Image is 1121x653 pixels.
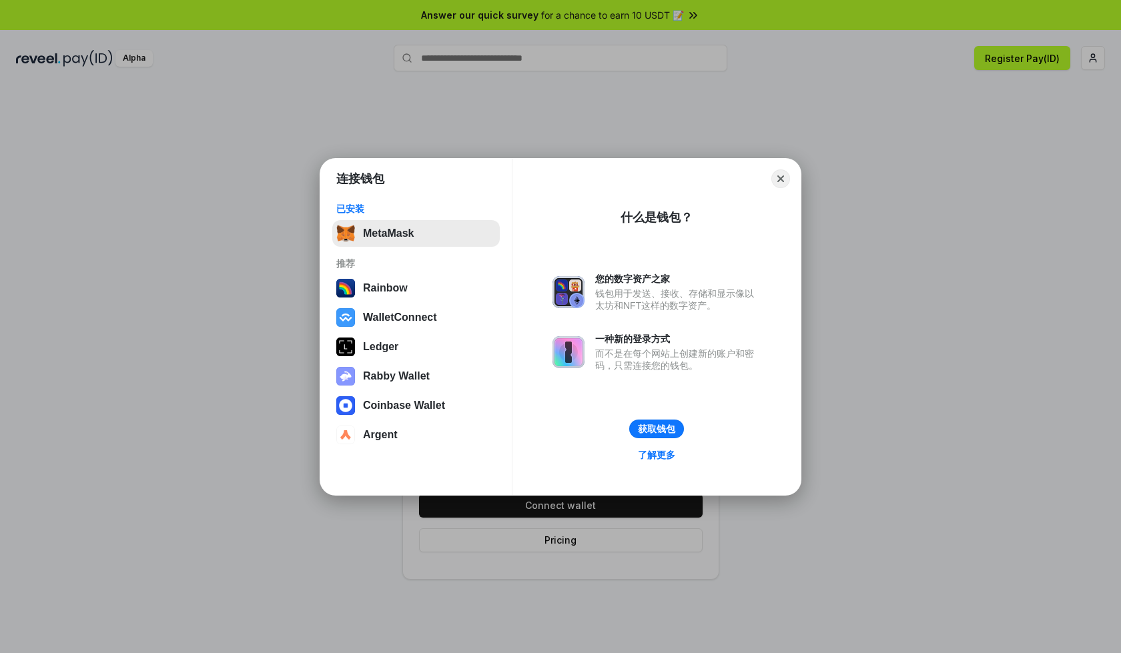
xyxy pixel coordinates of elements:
[363,227,414,239] div: MetaMask
[552,336,585,368] img: svg+xml,%3Csvg%20xmlns%3D%22http%3A%2F%2Fwww.w3.org%2F2000%2Fsvg%22%20fill%3D%22none%22%20viewBox...
[638,423,675,435] div: 获取钱包
[336,171,384,187] h1: 连接钱包
[336,338,355,356] img: svg+xml,%3Csvg%20xmlns%3D%22http%3A%2F%2Fwww.w3.org%2F2000%2Fsvg%22%20width%3D%2228%22%20height%3...
[595,287,761,311] div: 钱包用于发送、接收、存储和显示像以太坊和NFT这样的数字资产。
[771,169,790,188] button: Close
[363,370,430,382] div: Rabby Wallet
[332,334,500,360] button: Ledger
[336,308,355,327] img: svg+xml,%3Csvg%20width%3D%2228%22%20height%3D%2228%22%20viewBox%3D%220%200%2028%2028%22%20fill%3D...
[332,392,500,419] button: Coinbase Wallet
[336,396,355,415] img: svg+xml,%3Csvg%20width%3D%2228%22%20height%3D%2228%22%20viewBox%3D%220%200%2028%2028%22%20fill%3D...
[336,203,496,215] div: 已安装
[638,449,675,461] div: 了解更多
[552,276,585,308] img: svg+xml,%3Csvg%20xmlns%3D%22http%3A%2F%2Fwww.w3.org%2F2000%2Fsvg%22%20fill%3D%22none%22%20viewBox...
[332,422,500,448] button: Argent
[332,363,500,390] button: Rabby Wallet
[595,348,761,372] div: 而不是在每个网站上创建新的账户和密码，只需连接您的钱包。
[336,257,496,269] div: 推荐
[363,400,445,412] div: Coinbase Wallet
[621,209,693,225] div: 什么是钱包？
[629,420,684,438] button: 获取钱包
[595,333,761,345] div: 一种新的登录方式
[336,426,355,444] img: svg+xml,%3Csvg%20width%3D%2228%22%20height%3D%2228%22%20viewBox%3D%220%200%2028%2028%22%20fill%3D...
[363,282,408,294] div: Rainbow
[363,311,437,323] div: WalletConnect
[630,446,683,464] a: 了解更多
[336,279,355,297] img: svg+xml,%3Csvg%20width%3D%22120%22%20height%3D%22120%22%20viewBox%3D%220%200%20120%20120%22%20fil...
[332,220,500,247] button: MetaMask
[363,341,398,353] div: Ledger
[336,224,355,243] img: svg+xml,%3Csvg%20fill%3D%22none%22%20height%3D%2233%22%20viewBox%3D%220%200%2035%2033%22%20width%...
[332,275,500,301] button: Rainbow
[595,273,761,285] div: 您的数字资产之家
[332,304,500,331] button: WalletConnect
[336,367,355,386] img: svg+xml,%3Csvg%20xmlns%3D%22http%3A%2F%2Fwww.w3.org%2F2000%2Fsvg%22%20fill%3D%22none%22%20viewBox...
[363,429,398,441] div: Argent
